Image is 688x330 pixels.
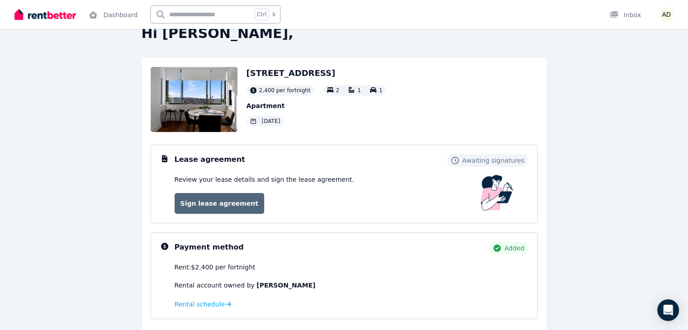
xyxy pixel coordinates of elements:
[659,7,674,22] img: Anne Van Dalen
[609,10,641,19] div: Inbox
[175,263,528,272] div: Rent: $2,400 per fortnight
[175,281,528,290] p: Rental account owned by
[175,175,354,184] p: Review your lease details and sign the lease agreement.
[504,244,525,253] span: Added
[336,87,340,94] span: 2
[142,25,547,42] h2: Hi [PERSON_NAME],
[657,299,679,321] div: Open Intercom Messenger
[259,87,311,94] span: 2,400 per fortnight
[247,67,386,80] h2: [STREET_ADDRESS]
[256,282,315,289] b: [PERSON_NAME]
[175,242,244,253] h3: Payment method
[151,67,237,132] img: Property Url
[462,156,525,165] span: Awaiting signatures
[481,175,513,211] img: Lease Agreement
[262,118,280,125] span: [DATE]
[379,87,383,94] span: 1
[14,8,76,21] img: RentBetter
[255,9,269,20] span: Ctrl
[175,154,245,165] h3: Lease agreement
[175,300,232,309] a: Rental schedule
[247,101,386,110] p: Apartment
[175,193,264,214] a: Sign lease agreement
[272,11,275,18] span: k
[357,87,361,94] span: 1
[175,300,225,309] span: Rental schedule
